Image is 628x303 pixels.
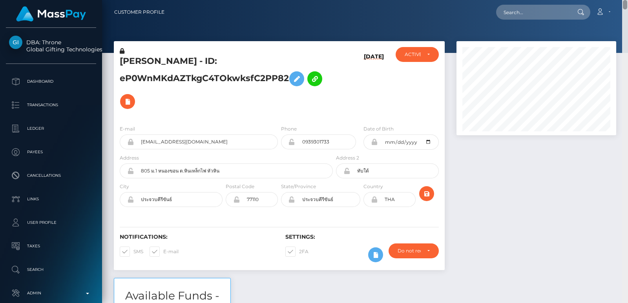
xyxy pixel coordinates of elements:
[9,264,93,276] p: Search
[285,234,439,240] h6: Settings:
[120,183,129,190] label: City
[6,72,96,91] a: Dashboard
[114,4,164,20] a: Customer Profile
[9,36,22,49] img: Global Gifting Technologies Inc
[364,53,384,116] h6: [DATE]
[9,287,93,299] p: Admin
[6,142,96,162] a: Payees
[398,248,421,254] div: Do not require
[6,283,96,303] a: Admin
[9,217,93,229] p: User Profile
[396,47,439,62] button: ACTIVE
[9,123,93,134] p: Ledger
[120,125,135,132] label: E-mail
[336,154,359,161] label: Address 2
[6,213,96,232] a: User Profile
[9,76,93,87] p: Dashboard
[281,183,316,190] label: State/Province
[363,183,383,190] label: Country
[285,247,309,257] label: 2FA
[9,240,93,252] p: Taxes
[9,170,93,181] p: Cancellations
[6,189,96,209] a: Links
[9,146,93,158] p: Payees
[363,125,394,132] label: Date of Birth
[16,6,86,22] img: MassPay Logo
[6,236,96,256] a: Taxes
[120,247,143,257] label: SMS
[389,243,439,258] button: Do not require
[6,119,96,138] a: Ledger
[6,95,96,115] a: Transactions
[6,39,96,53] span: DBA: Throne Global Gifting Technologies Inc
[120,234,274,240] h6: Notifications:
[9,193,93,205] p: Links
[120,55,329,113] h5: [PERSON_NAME] - ID: eP0WnMKdAZTkgC4TOkwksfC2PP82
[281,125,297,132] label: Phone
[120,154,139,161] label: Address
[150,247,179,257] label: E-mail
[9,99,93,111] p: Transactions
[226,183,254,190] label: Postal Code
[6,166,96,185] a: Cancellations
[405,51,421,58] div: ACTIVE
[6,260,96,279] a: Search
[496,5,570,20] input: Search...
